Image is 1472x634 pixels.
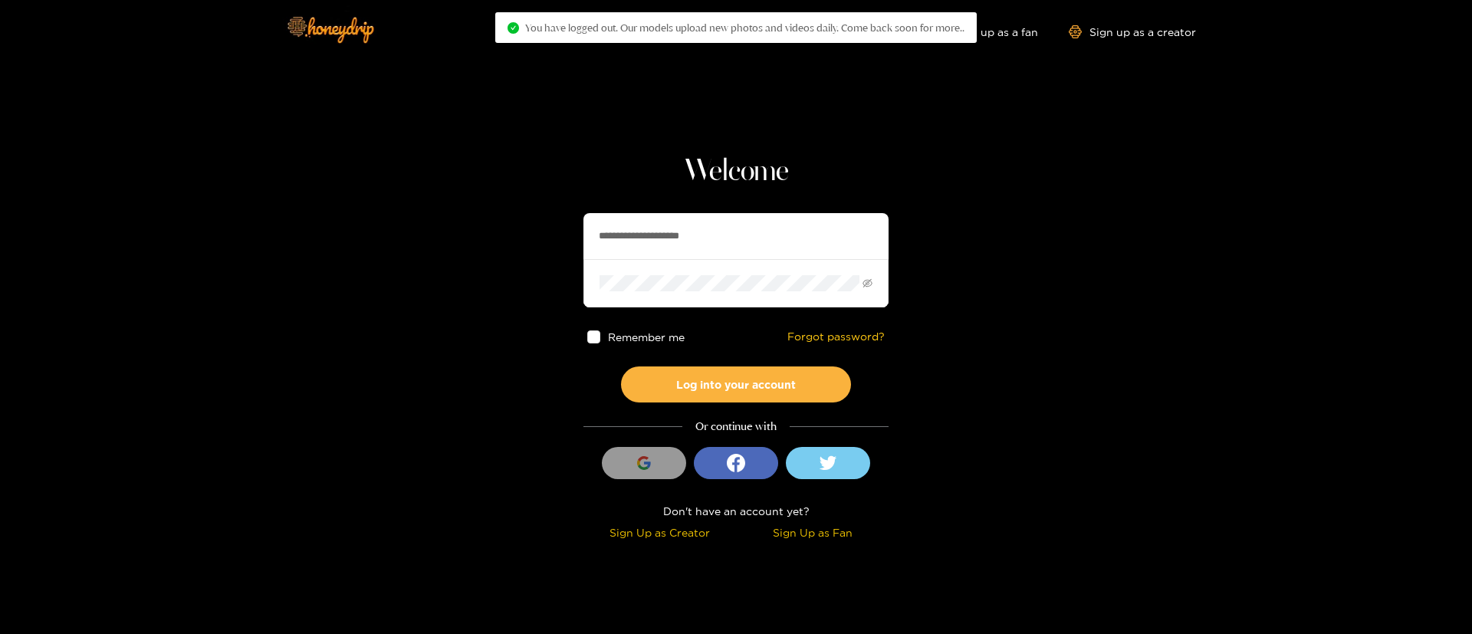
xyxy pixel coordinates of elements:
h1: Welcome [583,153,889,190]
span: eye-invisible [863,278,872,288]
span: check-circle [508,22,519,34]
span: You have logged out. Our models upload new photos and videos daily. Come back soon for more.. [525,21,964,34]
span: Remember me [608,331,685,343]
a: Sign up as a fan [933,25,1038,38]
div: Or continue with [583,418,889,435]
div: Sign Up as Fan [740,524,885,541]
div: Don't have an account yet? [583,502,889,520]
button: Log into your account [621,366,851,402]
div: Sign Up as Creator [587,524,732,541]
a: Sign up as a creator [1069,25,1196,38]
a: Forgot password? [787,330,885,343]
